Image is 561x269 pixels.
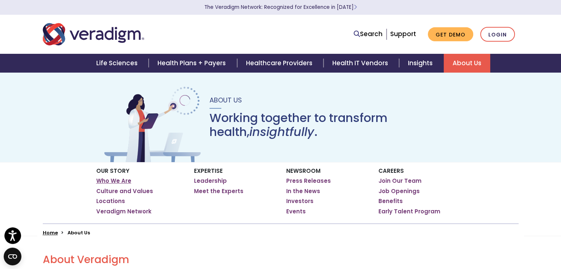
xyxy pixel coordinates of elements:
a: Insights [399,54,444,73]
a: Support [390,29,416,38]
button: Open CMP widget [4,248,21,265]
a: Events [286,208,306,215]
a: Culture and Values [96,188,153,195]
a: Early Talent Program [378,208,440,215]
a: Job Openings [378,188,420,195]
a: Home [43,229,58,236]
a: Health Plans + Payers [149,54,237,73]
a: Get Demo [428,27,473,42]
a: The Veradigm Network: Recognized for Excellence in [DATE]Learn More [204,4,357,11]
a: Health IT Vendors [323,54,399,73]
a: Search [354,29,382,39]
span: Learn More [354,4,357,11]
a: Locations [96,198,125,205]
h2: About Veradigm [43,254,519,266]
a: Meet the Experts [194,188,243,195]
a: Benefits [378,198,403,205]
a: Life Sciences [87,54,149,73]
a: Press Releases [286,177,331,185]
a: Join Our Team [378,177,422,185]
h1: Working together to transform health, . [209,111,459,139]
a: Leadership [194,177,227,185]
a: Login [480,27,515,42]
a: In the News [286,188,320,195]
span: About Us [209,95,242,105]
a: Healthcare Providers [237,54,323,73]
a: Veradigm Network [96,208,152,215]
em: insightfully [249,123,314,140]
a: Who We Are [96,177,131,185]
a: About Us [444,54,490,73]
img: Veradigm logo [43,22,144,46]
a: Investors [286,198,314,205]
